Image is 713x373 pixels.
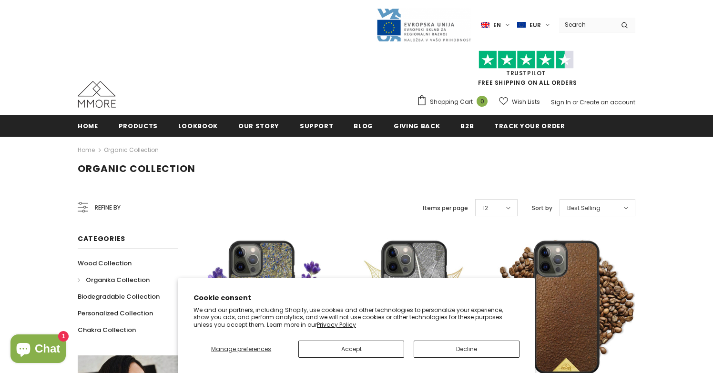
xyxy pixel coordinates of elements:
[298,341,404,358] button: Accept
[512,97,540,107] span: Wish Lists
[211,345,271,353] span: Manage preferences
[78,144,95,156] a: Home
[483,203,488,213] span: 12
[493,20,501,30] span: en
[300,121,334,131] span: support
[530,20,541,30] span: EUR
[78,325,136,334] span: Chakra Collection
[78,255,132,272] a: Wood Collection
[104,146,159,154] a: Organic Collection
[394,115,440,136] a: Giving back
[494,115,565,136] a: Track your order
[78,309,153,318] span: Personalized Collection
[238,121,279,131] span: Our Story
[417,55,635,87] span: FREE SHIPPING ON ALL ORDERS
[479,50,574,69] img: Trust Pilot Stars
[494,121,565,131] span: Track your order
[194,293,519,303] h2: Cookie consent
[572,98,578,106] span: or
[567,203,601,213] span: Best Selling
[532,203,552,213] label: Sort by
[423,203,468,213] label: Items per page
[477,96,488,107] span: 0
[551,98,571,106] a: Sign In
[78,305,153,322] a: Personalized Collection
[78,272,150,288] a: Organika Collection
[394,121,440,131] span: Giving back
[194,306,519,329] p: We and our partners, including Shopify, use cookies and other technologies to personalize your ex...
[506,69,546,77] a: Trustpilot
[481,21,489,29] img: i-lang-1.png
[376,8,471,42] img: Javni Razpis
[78,162,195,175] span: Organic Collection
[78,81,116,108] img: MMORE Cases
[300,115,334,136] a: support
[78,288,160,305] a: Biodegradable Collection
[78,292,160,301] span: Biodegradable Collection
[317,321,356,329] a: Privacy Policy
[78,259,132,268] span: Wood Collection
[376,20,471,29] a: Javni Razpis
[78,234,125,243] span: Categories
[354,121,373,131] span: Blog
[78,121,98,131] span: Home
[78,322,136,338] a: Chakra Collection
[119,121,158,131] span: Products
[354,115,373,136] a: Blog
[95,202,121,213] span: Refine by
[78,115,98,136] a: Home
[499,93,540,110] a: Wish Lists
[417,95,492,109] a: Shopping Cart 0
[460,121,474,131] span: B2B
[178,115,218,136] a: Lookbook
[580,98,635,106] a: Create an account
[119,115,158,136] a: Products
[559,18,614,31] input: Search Site
[460,115,474,136] a: B2B
[430,97,473,107] span: Shopping Cart
[238,115,279,136] a: Our Story
[8,334,69,365] inbox-online-store-chat: Shopify online store chat
[178,121,218,131] span: Lookbook
[86,275,150,284] span: Organika Collection
[414,341,519,358] button: Decline
[194,341,289,358] button: Manage preferences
